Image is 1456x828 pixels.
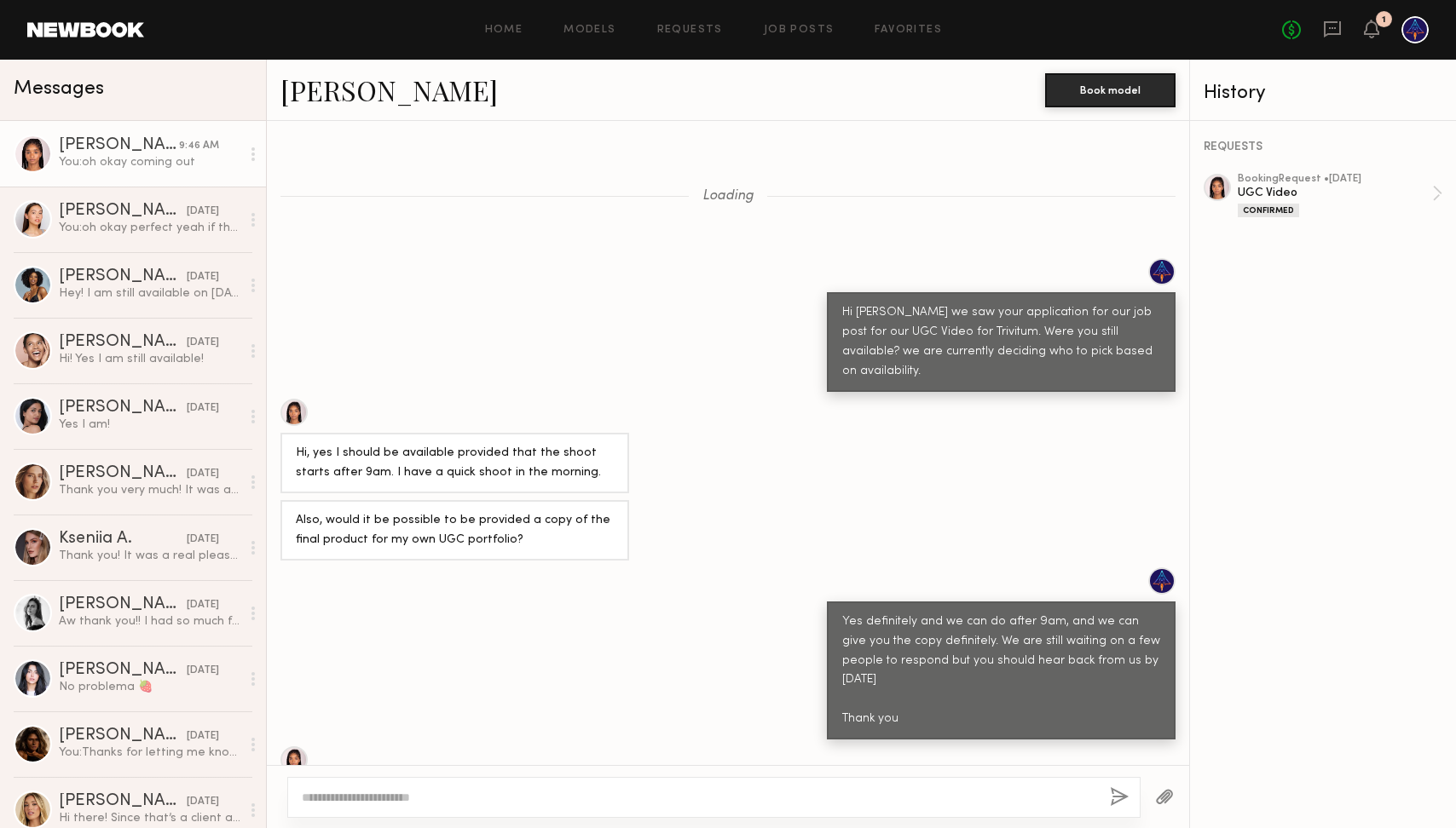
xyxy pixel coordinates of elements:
[59,203,187,220] div: [PERSON_NAME]
[59,596,187,613] div: [PERSON_NAME]
[59,727,187,745] div: [PERSON_NAME]
[14,79,104,99] span: Messages
[59,482,240,498] div: Thank you very much! It was an absolute pleasure to work with you, you guys are amazing! Hope to ...
[296,511,614,550] div: Also, would it be possible to be provided a copy of the final product for my own UGC portfolio?
[280,72,498,108] a: [PERSON_NAME]
[563,25,615,36] a: Models
[59,745,240,761] div: You: Thanks for letting me know [PERSON_NAME] - that would be over budget for us but will keep it...
[1045,73,1176,107] button: Book model
[842,612,1160,730] div: Yes definitely and we can do after 9am, and we can give you the copy definitely. We are still wai...
[485,25,523,36] a: Home
[59,351,240,367] div: Hi! Yes I am still available!
[1045,82,1176,96] a: Book model
[59,679,240,695] div: No problema 🍓
[187,794,219,810] div: [DATE]
[59,793,187,810] div: [PERSON_NAME]
[59,548,240,564] div: Thank you! It was a real pleasure working with amazing team, so professional and welcoming. I tru...
[1238,185,1432,201] div: UGC Video
[59,531,187,548] div: Kseniia A.
[187,466,219,482] div: [DATE]
[59,334,187,351] div: [PERSON_NAME]
[296,444,614,483] div: Hi, yes I should be available provided that the shoot starts after 9am. I have a quick shoot in t...
[187,335,219,351] div: [DATE]
[187,269,219,285] div: [DATE]
[842,303,1160,382] div: Hi [PERSON_NAME] we saw your application for our job post for our UGC Video for Trivitum. Were yo...
[59,220,240,236] div: You: oh okay perfect yeah if they are still good then you wont need to do them then appreciate you!
[59,285,240,302] div: Hey! I am still available on [DATE] Best, Alyssa
[764,25,835,36] a: Job Posts
[1238,204,1299,217] div: Confirmed
[187,204,219,220] div: [DATE]
[187,728,219,745] div: [DATE]
[187,597,219,613] div: [DATE]
[1238,174,1432,185] div: booking Request • [DATE]
[657,25,723,36] a: Requests
[179,138,219,154] div: 9:46 AM
[875,25,942,36] a: Favorites
[59,417,240,433] div: Yes I am!
[1204,141,1442,153] div: REQUESTS
[59,268,187,285] div: [PERSON_NAME]
[1382,15,1386,25] div: 1
[1204,83,1442,103] div: History
[59,810,240,826] div: Hi there! Since that’s a client account link I can’t open it! I believe you can request an option...
[1238,174,1442,217] a: bookingRequest •[DATE]UGC VideoConfirmed
[59,662,187,679] div: [PERSON_NAME]
[59,137,179,154] div: [PERSON_NAME]
[187,400,219,417] div: [DATE]
[59,400,187,417] div: [PERSON_NAME]
[59,465,187,482] div: [PERSON_NAME]
[59,154,240,170] div: You: oh okay coming out
[187,663,219,679] div: [DATE]
[59,613,240,630] div: Aw thank you!! I had so much fun!
[187,532,219,548] div: [DATE]
[702,189,754,204] span: Loading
